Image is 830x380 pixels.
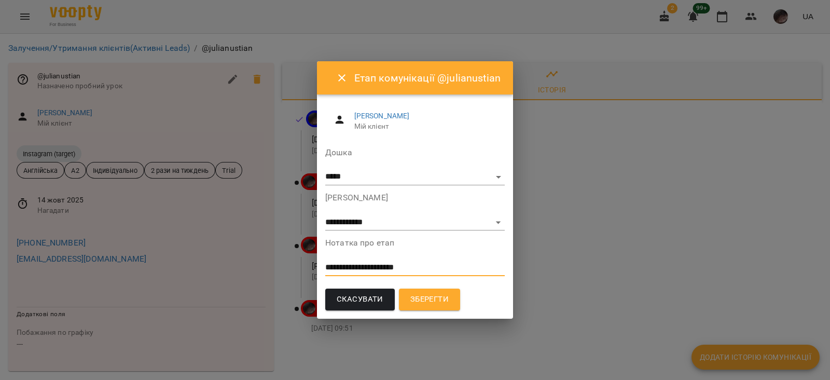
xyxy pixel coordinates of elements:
[354,112,410,120] a: [PERSON_NAME]
[354,70,501,86] h6: Етап комунікації @julianustian
[399,289,460,310] button: Зберегти
[325,239,505,247] label: Нотатка про етап
[329,65,354,90] button: Close
[337,293,383,306] span: Скасувати
[354,121,496,132] span: Мій клієнт
[325,289,395,310] button: Скасувати
[325,194,505,202] label: [PERSON_NAME]
[325,148,505,157] label: Дошка
[410,293,449,306] span: Зберегти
